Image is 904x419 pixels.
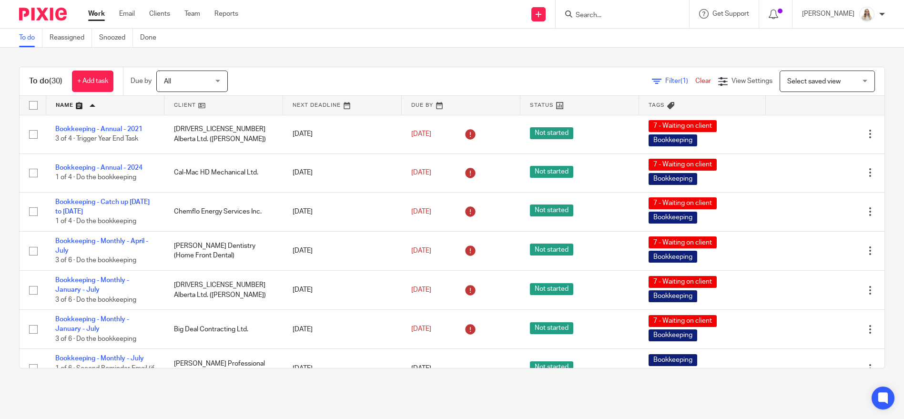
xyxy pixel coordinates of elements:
span: [DATE] [411,247,431,254]
span: 1 of 4 · Do the bookkeeping [55,174,136,181]
td: Cal-Mac HD Mechanical Ltd. [164,153,283,192]
img: Pixie [19,8,67,20]
span: Select saved view [787,78,841,85]
a: Clients [149,9,170,19]
a: Bookkeeping - Monthly - January - July [55,316,129,332]
span: Bookkeeping [649,290,697,302]
span: 3 of 6 · Do the bookkeeping [55,336,136,342]
a: Team [184,9,200,19]
a: Bookkeeping - Catch up [DATE] to [DATE] [55,199,150,215]
span: Not started [530,361,573,373]
td: [PERSON_NAME] Dentistry (Home Front Dental) [164,231,283,270]
span: [DATE] [411,169,431,176]
span: Not started [530,283,573,295]
td: [DATE] [283,349,402,388]
span: View Settings [731,78,772,84]
td: [PERSON_NAME] Professional Corporation [164,349,283,388]
span: 3 of 6 · Do the bookkeeping [55,257,136,264]
span: Bookkeeping [649,173,697,185]
td: [DRIVERS_LICENSE_NUMBER] Alberta Ltd. ([PERSON_NAME]) [164,115,283,153]
span: [DATE] [411,286,431,293]
span: [DATE] [411,131,431,137]
span: Not started [530,166,573,178]
td: Chemflo Energy Services Inc. [164,192,283,231]
a: Bookkeeping - Annual - 2021 [55,126,142,133]
span: 7 - Waiting on client [649,197,717,209]
span: All [164,78,171,85]
span: (1) [681,78,688,84]
td: [DATE] [283,153,402,192]
td: Big Deal Contracting Ltd. [164,310,283,349]
span: Tags [649,102,665,108]
a: Bookkeeping - Monthly - July [55,355,144,362]
span: 3 of 4 · Trigger Year End Task [55,136,138,143]
span: 7 - Waiting on client [649,276,717,288]
span: 7 - Waiting on client [649,236,717,248]
td: [DRIVERS_LICENSE_NUMBER] Alberta Ltd. ([PERSON_NAME]) [164,270,283,309]
input: Search [575,11,660,20]
span: [DATE] [411,365,431,372]
td: [DATE] [283,310,402,349]
a: Work [88,9,105,19]
a: Bookkeeping - Monthly - January - July [55,277,129,293]
td: [DATE] [283,270,402,309]
td: [DATE] [283,231,402,270]
a: Snoozed [99,29,133,47]
a: + Add task [72,71,113,92]
span: Not started [530,322,573,334]
span: 3 of 6 · Do the bookkeeping [55,296,136,303]
a: Clear [695,78,711,84]
a: To do [19,29,42,47]
h1: To do [29,76,62,86]
span: (30) [49,77,62,85]
span: Get Support [712,10,749,17]
a: Done [140,29,163,47]
a: Reports [214,9,238,19]
a: Reassigned [50,29,92,47]
img: Headshot%2011-2024%20white%20background%20square%202.JPG [859,7,874,22]
p: [PERSON_NAME] [802,9,854,19]
p: Due by [131,76,152,86]
td: [DATE] [283,192,402,231]
span: 1 of 4 · Do the bookkeeping [55,218,136,225]
span: Not started [530,244,573,255]
span: Bookkeeping [649,251,697,263]
span: Bookkeeping [649,354,697,366]
span: 1 of 6 · Second Reminder Email (if applicable) [55,365,154,382]
span: Bookkeeping [649,212,697,224]
span: Filter [665,78,695,84]
span: Bookkeeping [649,329,697,341]
span: 7 - Waiting on client [649,315,717,327]
a: Bookkeeping - Annual - 2024 [55,164,142,171]
span: Not started [530,127,573,139]
span: 7 - Waiting on client [649,159,717,171]
span: 7 - Waiting on client [649,120,717,132]
span: [DATE] [411,208,431,215]
span: Bookkeeping [649,134,697,146]
td: [DATE] [283,115,402,153]
span: Not started [530,204,573,216]
span: [DATE] [411,326,431,333]
a: Bookkeeping - Monthly - April - July [55,238,148,254]
a: Email [119,9,135,19]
